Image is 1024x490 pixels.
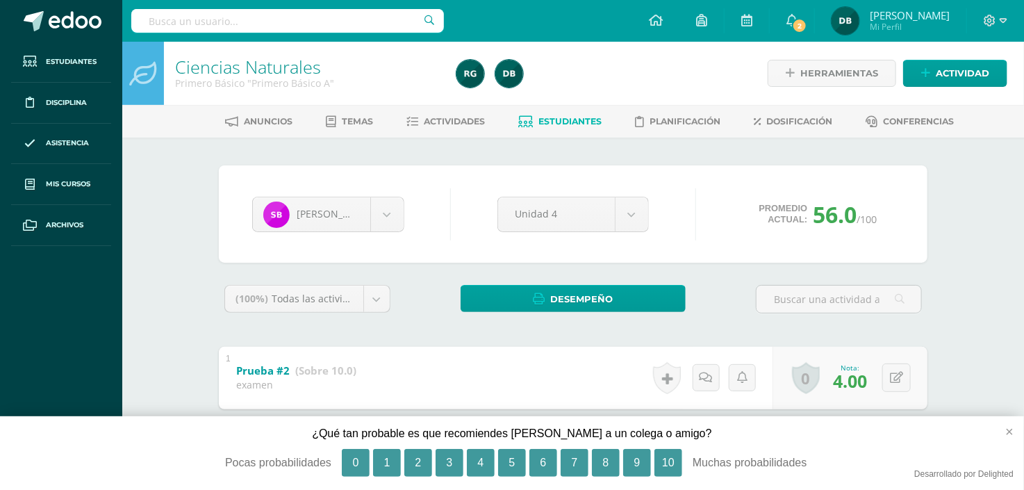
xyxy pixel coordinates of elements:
[11,42,111,83] a: Estudiantes
[768,60,896,87] a: Herramientas
[757,286,921,313] input: Buscar una actividad aquí...
[870,21,950,33] span: Mi Perfil
[342,116,374,126] span: Temas
[424,116,486,126] span: Actividades
[297,207,374,220] span: [PERSON_NAME]
[158,449,331,477] div: Pocas probabilidades
[11,164,111,205] a: Mis cursos
[404,449,432,477] button: 2
[936,60,989,86] span: Actividad
[884,116,955,126] span: Conferencias
[11,83,111,124] a: Disciplina
[46,179,90,190] span: Mis cursos
[46,138,89,149] span: Asistencia
[225,286,390,312] a: (100%)Todas las actividades de esta unidad
[236,292,268,305] span: (100%)
[272,292,444,305] span: Todas las actividades de esta unidad
[11,205,111,246] a: Archivos
[245,116,293,126] span: Anuncios
[342,449,370,477] button: 0, Pocas probabilidades
[903,60,1007,87] a: Actividad
[592,449,620,477] button: 8
[175,57,440,76] h1: Ciencias Naturales
[11,124,111,165] a: Asistencia
[236,364,290,377] b: Prueba #2
[131,9,444,33] input: Busca un usuario...
[983,416,1024,447] button: close survey
[792,362,820,394] a: 0
[46,220,83,231] span: Archivos
[263,202,290,228] img: 09c0b3dfc268f7f65db320cc7dede75a.png
[236,360,356,382] a: Prueba #2 (Sobre 10.0)
[456,60,484,88] img: e044b199acd34bf570a575bac584e1d1.png
[436,449,463,477] button: 3
[46,97,87,108] span: Disciplina
[561,449,588,477] button: 7
[767,116,833,126] span: Dosificación
[175,76,440,90] div: Primero Básico 'Primero Básico A'
[407,111,486,133] a: Actividades
[636,111,721,133] a: Planificación
[236,378,356,391] div: examen
[833,363,867,373] div: Nota:
[498,197,648,231] a: Unidad 4
[759,203,808,225] span: Promedio actual:
[551,286,613,312] span: Desempeño
[866,111,955,133] a: Conferencias
[650,116,721,126] span: Planificación
[870,8,950,22] span: [PERSON_NAME]
[539,116,602,126] span: Estudiantes
[754,111,833,133] a: Dosificación
[693,449,866,477] div: Muchas probabilidades
[857,213,877,226] span: /100
[467,449,495,477] button: 4
[46,56,97,67] span: Estudiantes
[327,111,374,133] a: Temas
[498,449,526,477] button: 5
[461,285,686,312] a: Desempeño
[295,364,356,377] strong: (Sobre 10.0)
[800,60,878,86] span: Herramientas
[226,111,293,133] a: Anuncios
[792,18,807,33] span: 2
[175,55,321,79] a: Ciencias Naturales
[253,197,404,231] a: [PERSON_NAME]
[529,449,557,477] button: 6
[813,199,857,229] span: 56.0
[832,7,859,35] img: 6d5ad99c5053a67dda1ca5e57dc7edce.png
[495,60,523,88] img: 6d5ad99c5053a67dda1ca5e57dc7edce.png
[373,449,401,477] button: 1
[515,197,597,230] span: Unidad 4
[519,111,602,133] a: Estudiantes
[623,449,651,477] button: 9
[654,449,682,477] button: 10, Muchas probabilidades
[833,369,867,393] span: 4.00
